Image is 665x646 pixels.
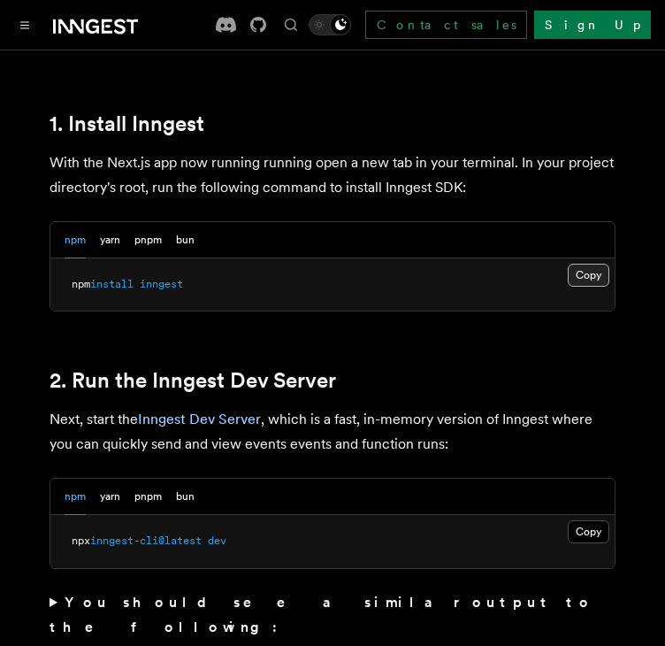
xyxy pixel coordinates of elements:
[50,407,615,457] p: Next, start the , which is a fast, in-memory version of Inngest where you can quickly send and vi...
[140,278,183,290] span: inngest
[534,11,651,39] a: Sign Up
[50,112,204,136] a: 1. Install Inngest
[50,368,336,393] a: 2. Run the Inngest Dev Server
[65,222,86,258] button: npm
[568,520,609,543] button: Copy
[134,222,162,258] button: pnpm
[176,222,195,258] button: bun
[100,222,120,258] button: yarn
[176,479,195,515] button: bun
[208,534,226,547] span: dev
[138,411,261,427] a: Inngest Dev Server
[90,534,202,547] span: inngest-cli@latest
[568,264,609,287] button: Copy
[365,11,527,39] a: Contact sales
[100,479,120,515] button: yarn
[14,14,35,35] button: Toggle navigation
[50,150,615,200] p: With the Next.js app now running running open a new tab in your terminal. In your project directo...
[72,278,90,290] span: npm
[65,479,86,515] button: npm
[90,278,134,290] span: install
[309,14,351,35] button: Toggle dark mode
[134,479,162,515] button: pnpm
[280,14,302,35] button: Find something...
[50,594,593,635] strong: You should see a similar output to the following:
[72,534,90,547] span: npx
[50,590,615,640] summary: You should see a similar output to the following:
